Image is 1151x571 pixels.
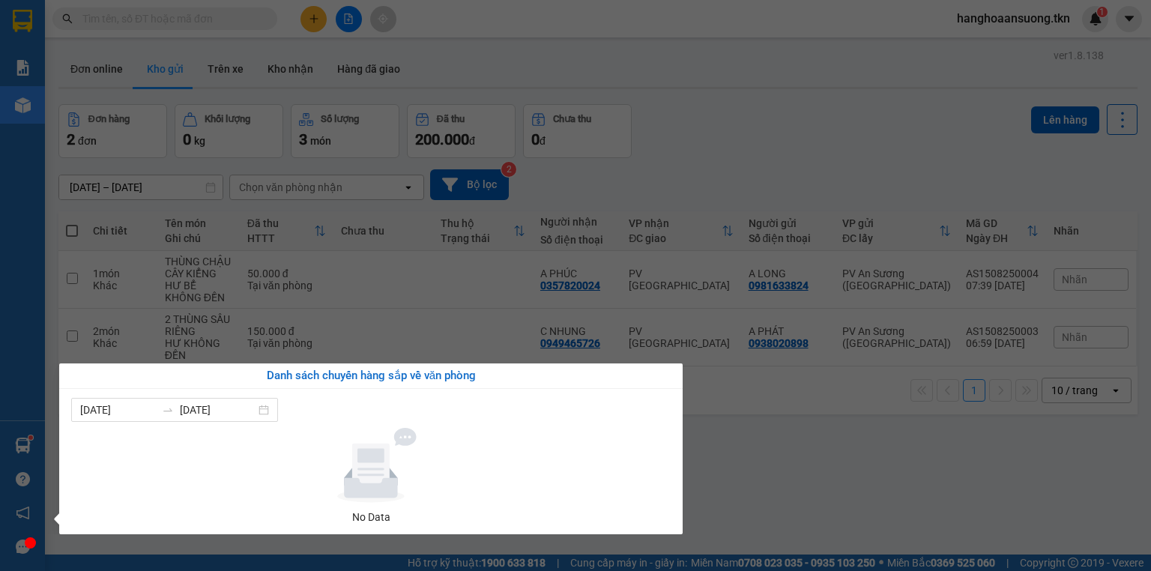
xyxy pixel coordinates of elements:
[80,402,156,418] input: Từ ngày
[77,509,665,525] div: No Data
[71,367,671,385] div: Danh sách chuyến hàng sắp về văn phòng
[162,404,174,416] span: swap-right
[180,402,256,418] input: Đến ngày
[162,404,174,416] span: to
